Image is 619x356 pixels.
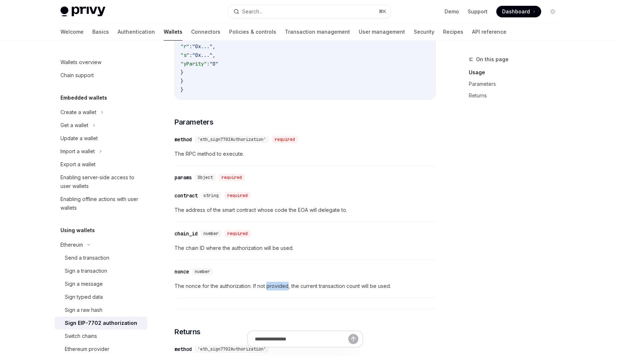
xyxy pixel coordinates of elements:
[181,87,184,93] span: }
[55,193,147,214] a: Enabling offline actions with user wallets
[181,60,207,67] span: "yParity"
[65,306,102,314] div: Sign a raw hash
[65,332,97,340] div: Switch chains
[219,174,245,181] div: required
[60,240,83,249] div: Ethereum
[60,195,143,212] div: Enabling offline actions with user wallets
[60,71,94,80] div: Chain support
[203,231,219,236] span: number
[65,267,107,275] div: Sign a transaction
[472,23,506,41] a: API reference
[55,69,147,82] a: Chain support
[228,5,391,18] button: Search...⌘K
[55,330,147,343] a: Switch chains
[189,52,192,58] span: :
[65,345,109,353] div: Ethereum provider
[174,192,198,199] div: contract
[189,43,192,50] span: :
[224,192,250,199] div: required
[174,282,435,290] span: The nonce for the authorization. If not provided, the current transaction count will be used.
[164,23,182,41] a: Wallets
[92,23,109,41] a: Basics
[181,78,184,84] span: }
[191,23,220,41] a: Connectors
[198,137,266,142] span: 'eth_sign7702Authorization'
[443,23,463,41] a: Recipes
[229,23,276,41] a: Policies & controls
[55,277,147,290] a: Sign a message
[60,7,105,17] img: light logo
[502,8,530,15] span: Dashboard
[55,171,147,193] a: Enabling server-side access to user wallets
[242,7,262,16] div: Search...
[181,52,189,58] span: "s"
[195,269,210,275] span: number
[174,244,435,252] span: The chain ID where the authorization will be used.
[547,6,559,17] button: Toggle dark mode
[60,147,95,156] div: Import a wallet
[55,317,147,330] a: Sign EIP-7702 authorization
[174,268,189,275] div: nonce
[55,158,147,171] a: Export a wallet
[379,9,386,14] span: ⌘ K
[359,23,405,41] a: User management
[469,78,564,90] a: Parameters
[272,136,298,143] div: required
[65,319,137,327] div: Sign EIP-7702 authorization
[207,60,210,67] span: :
[469,90,564,101] a: Returns
[192,52,212,58] span: "0x..."
[174,117,213,127] span: Parameters
[60,58,101,67] div: Wallets overview
[118,23,155,41] a: Authentication
[476,55,509,64] span: On this page
[55,343,147,356] a: Ethereum provider
[210,60,218,67] span: "0"
[348,334,358,344] button: Send message
[60,173,143,190] div: Enabling server-side access to user wallets
[174,230,198,237] div: chain_id
[55,132,147,145] a: Update a wallet
[55,303,147,317] a: Sign a raw hash
[174,327,201,337] span: Returns
[65,254,109,262] div: Send a transaction
[60,121,88,130] div: Get a wallet
[55,264,147,277] a: Sign a transaction
[285,23,350,41] a: Transaction management
[55,56,147,69] a: Wallets overview
[60,108,96,117] div: Create a wallet
[198,175,213,180] span: Object
[496,6,541,17] a: Dashboard
[55,251,147,264] a: Send a transaction
[469,67,564,78] a: Usage
[65,293,103,301] div: Sign typed data
[445,8,459,15] a: Demo
[414,23,434,41] a: Security
[181,43,189,50] span: "r"
[60,93,107,102] h5: Embedded wallets
[65,280,103,288] div: Sign a message
[55,290,147,303] a: Sign typed data
[174,136,192,143] div: method
[212,43,215,50] span: ,
[174,174,192,181] div: params
[60,226,95,235] h5: Using wallets
[174,150,435,158] span: The RPC method to execute.
[224,230,250,237] div: required
[192,43,212,50] span: "0x..."
[60,134,98,143] div: Update a wallet
[212,52,215,58] span: ,
[60,23,84,41] a: Welcome
[174,206,435,214] span: The address of the smart contract whose code the EOA will delegate to.
[60,160,96,169] div: Export a wallet
[181,69,184,76] span: }
[468,8,488,15] a: Support
[203,193,219,198] span: string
